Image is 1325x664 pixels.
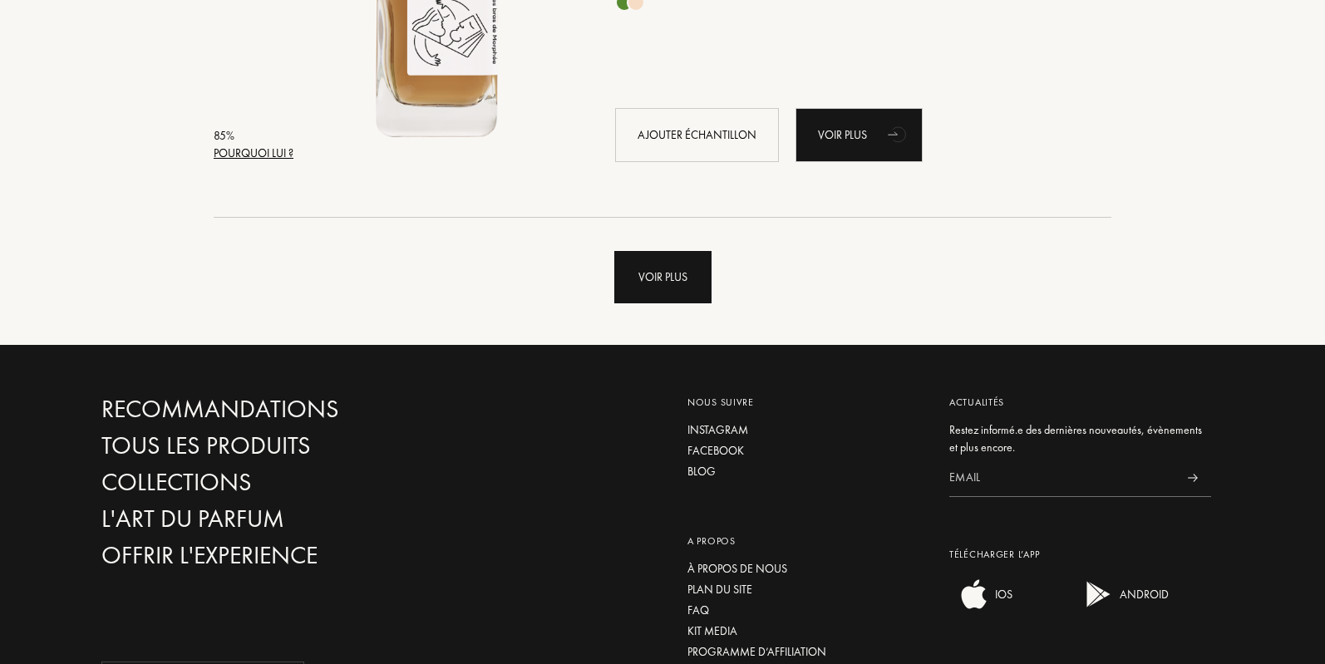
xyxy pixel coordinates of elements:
a: Voir plusanimation [795,108,923,162]
a: Tous les produits [101,431,459,460]
div: Télécharger L’app [949,547,1211,562]
div: ANDROID [1116,578,1169,611]
a: ios appIOS [949,599,1012,614]
a: Programme d’affiliation [687,643,924,661]
a: Facebook [687,442,924,460]
a: Blog [687,463,924,480]
div: Actualités [949,395,1211,410]
div: IOS [991,578,1012,611]
input: Email [949,460,1174,497]
div: Voir plus [795,108,923,162]
a: Kit media [687,622,924,640]
a: FAQ [687,602,924,619]
div: Restez informé.e des dernières nouveautés, évènements et plus encore. [949,421,1211,456]
div: A propos [687,534,924,548]
div: Ajouter échantillon [615,108,779,162]
a: android appANDROID [1074,599,1169,614]
a: Offrir l'experience [101,541,459,570]
div: animation [882,117,915,150]
div: 85 % [214,127,293,145]
img: ios app [958,578,991,611]
a: L'Art du Parfum [101,504,459,534]
a: Recommandations [101,395,459,424]
img: news_send.svg [1187,474,1198,482]
div: Pourquoi lui ? [214,145,293,162]
a: À propos de nous [687,560,924,578]
a: Instagram [687,421,924,439]
img: android app [1082,578,1116,611]
div: Nous suivre [687,395,924,410]
a: Collections [101,468,459,497]
a: Plan du site [687,581,924,598]
div: Voir plus [614,251,712,303]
